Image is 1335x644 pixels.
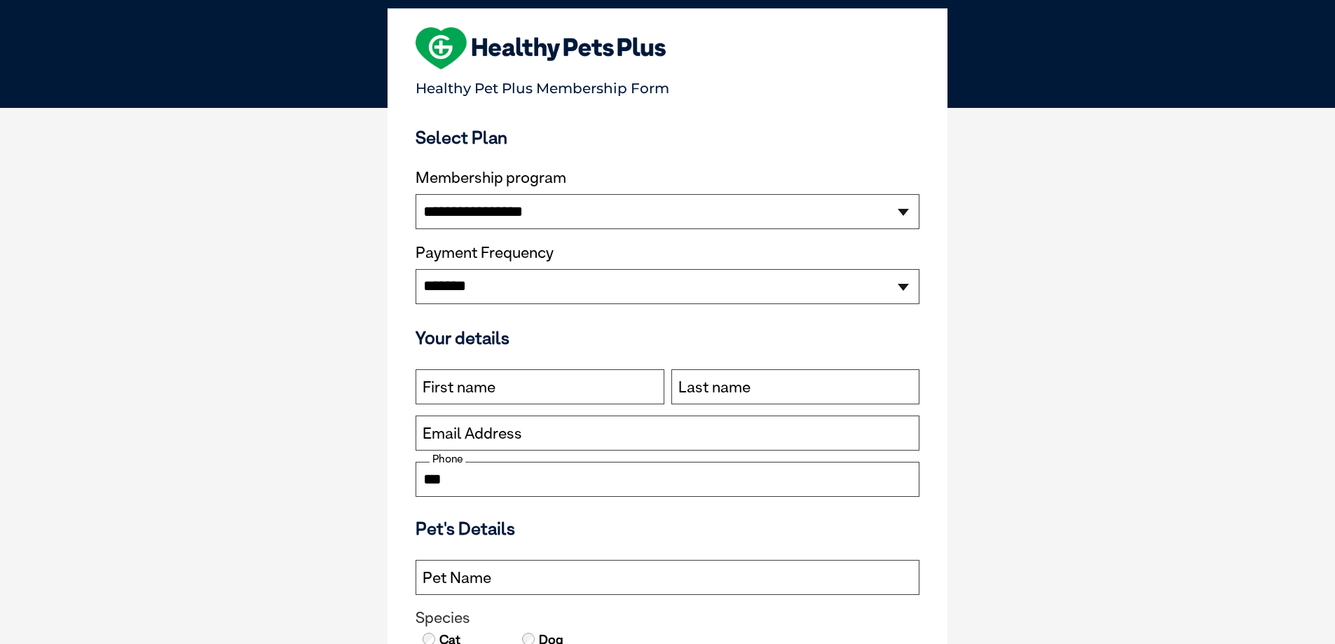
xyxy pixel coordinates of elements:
[430,453,465,465] label: Phone
[416,169,919,187] label: Membership program
[678,378,751,397] label: Last name
[416,609,919,627] legend: Species
[410,518,925,539] h3: Pet's Details
[416,127,919,148] h3: Select Plan
[416,27,666,69] img: heart-shape-hpp-logo-large.png
[416,327,919,348] h3: Your details
[423,425,522,443] label: Email Address
[416,244,554,262] label: Payment Frequency
[416,74,919,97] p: Healthy Pet Plus Membership Form
[423,378,495,397] label: First name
